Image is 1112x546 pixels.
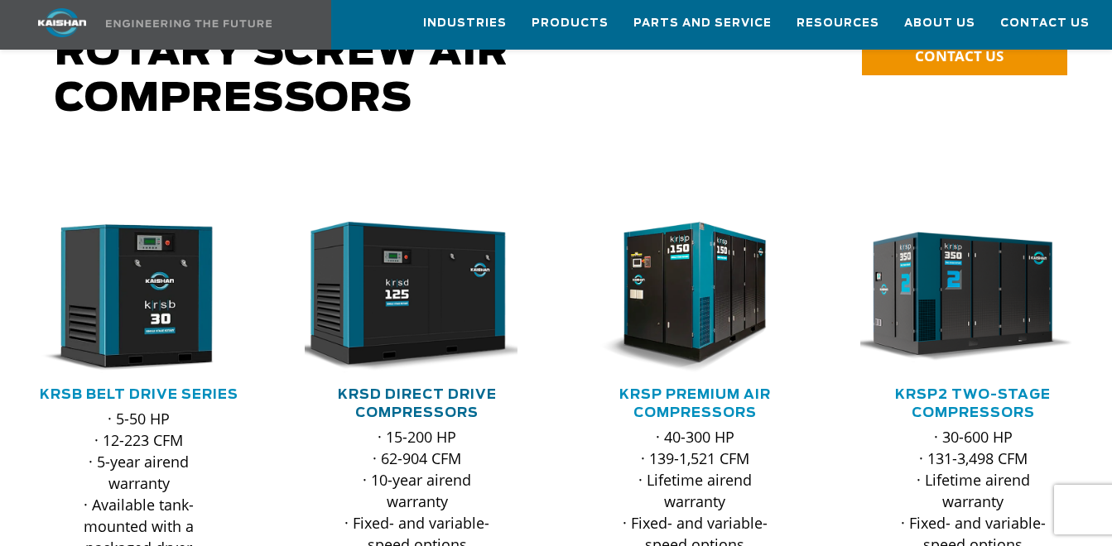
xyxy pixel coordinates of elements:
a: CONTACT US [862,38,1067,75]
img: krsp150 [570,222,796,373]
span: Parts and Service [633,14,772,33]
a: KRSD Direct Drive Compressors [338,388,497,419]
span: Contact Us [1000,14,1090,33]
span: Products [532,14,609,33]
a: Products [532,1,609,45]
a: KRSB Belt Drive Series [40,388,238,401]
a: Resources [797,1,879,45]
div: krsp150 [583,222,808,373]
img: Engineering the future [106,20,272,27]
a: Parts and Service [633,1,772,45]
span: Industries [423,14,507,33]
span: About Us [904,14,975,33]
a: About Us [904,1,975,45]
div: krsd125 [305,222,530,373]
span: Resources [797,14,879,33]
img: krsd125 [292,222,517,373]
a: Industries [423,1,507,45]
a: Contact Us [1000,1,1090,45]
a: KRSP Premium Air Compressors [619,388,771,419]
img: krsb30 [14,222,239,373]
a: KRSP2 Two-Stage Compressors [895,388,1051,419]
img: krsp350 [848,222,1073,373]
span: CONTACT US [915,46,1004,65]
div: krsb30 [26,222,252,373]
div: krsp350 [860,222,1086,373]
